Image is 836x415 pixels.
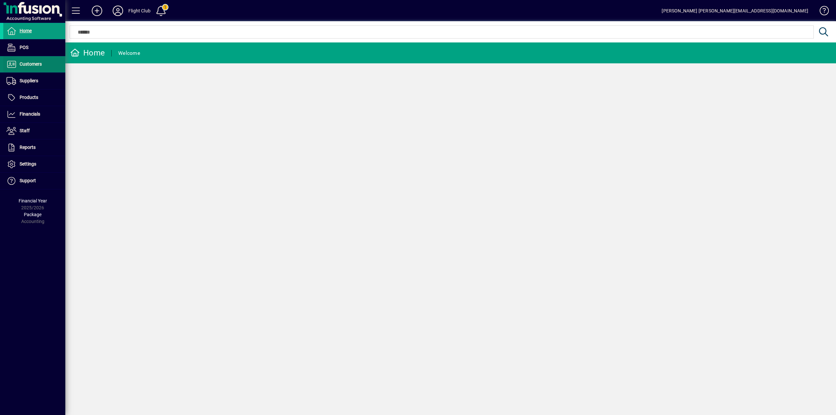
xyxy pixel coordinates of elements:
[118,48,140,58] div: Welcome
[20,145,36,150] span: Reports
[3,40,65,56] a: POS
[70,48,105,58] div: Home
[128,6,151,16] div: Flight Club
[662,6,808,16] div: [PERSON_NAME] [PERSON_NAME][EMAIL_ADDRESS][DOMAIN_NAME]
[3,73,65,89] a: Suppliers
[20,95,38,100] span: Products
[3,173,65,189] a: Support
[3,123,65,139] a: Staff
[107,5,128,17] button: Profile
[20,128,30,133] span: Staff
[20,111,40,117] span: Financials
[20,61,42,67] span: Customers
[20,178,36,183] span: Support
[3,106,65,122] a: Financials
[20,78,38,83] span: Suppliers
[20,28,32,33] span: Home
[3,139,65,156] a: Reports
[24,212,41,217] span: Package
[87,5,107,17] button: Add
[815,1,828,23] a: Knowledge Base
[20,45,28,50] span: POS
[19,198,47,203] span: Financial Year
[20,161,36,167] span: Settings
[3,156,65,172] a: Settings
[3,56,65,72] a: Customers
[3,89,65,106] a: Products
